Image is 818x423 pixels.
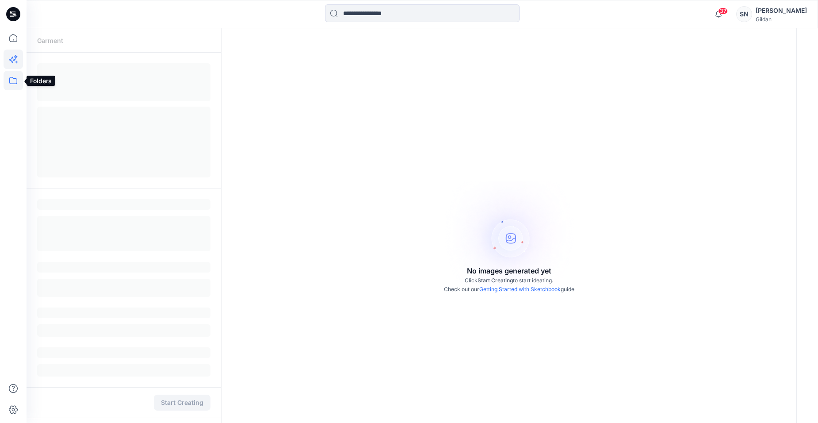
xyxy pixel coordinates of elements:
[756,16,807,23] div: Gildan
[736,6,752,22] div: SN
[718,8,728,15] span: 37
[444,276,574,294] p: Click to start ideating. Check out our guide
[479,286,561,292] a: Getting Started with Sketchbook
[478,277,513,284] span: Start Creating
[467,265,551,276] p: No images generated yet
[756,5,807,16] div: [PERSON_NAME]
